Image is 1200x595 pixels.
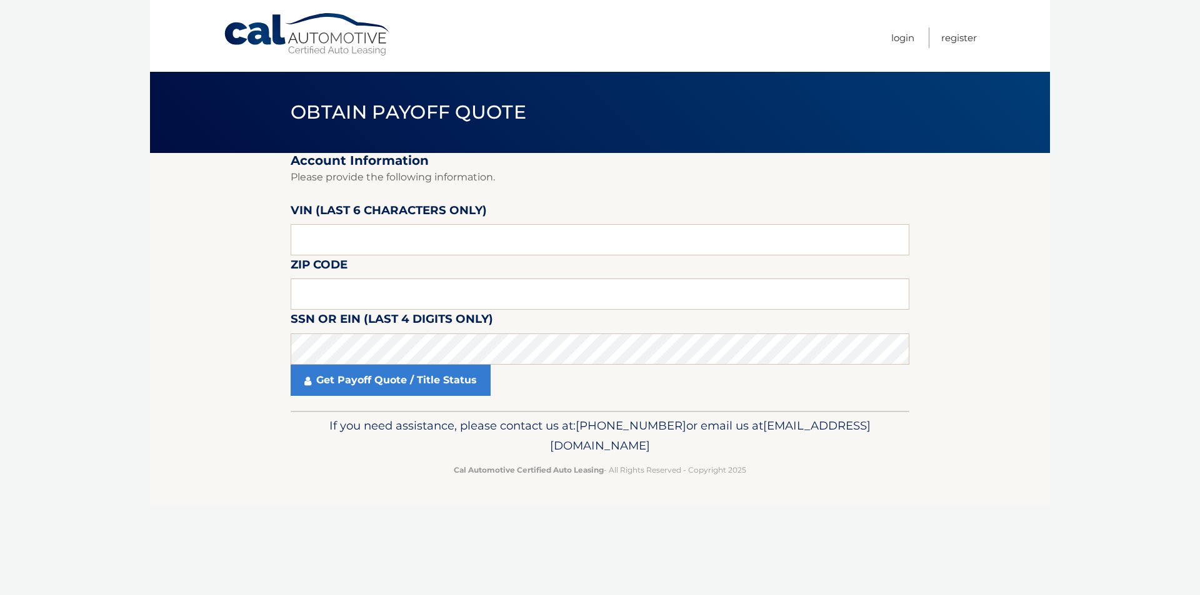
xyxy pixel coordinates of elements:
label: VIN (last 6 characters only) [291,201,487,224]
p: Please provide the following information. [291,169,909,186]
a: Login [891,27,914,48]
a: Cal Automotive [223,12,392,57]
span: [PHONE_NUMBER] [576,418,686,433]
strong: Cal Automotive Certified Auto Leasing [454,465,604,475]
h2: Account Information [291,153,909,169]
a: Get Payoff Quote / Title Status [291,365,491,396]
label: Zip Code [291,255,347,278]
span: Obtain Payoff Quote [291,101,526,124]
p: If you need assistance, please contact us at: or email us at [299,416,901,456]
a: Register [941,27,977,48]
label: SSN or EIN (last 4 digits only) [291,310,493,333]
p: - All Rights Reserved - Copyright 2025 [299,463,901,476]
